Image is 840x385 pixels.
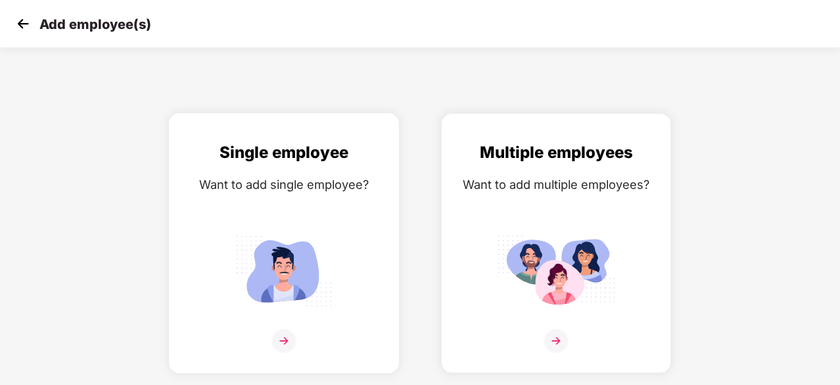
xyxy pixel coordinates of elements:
[183,140,385,165] div: Single employee
[455,175,657,194] div: Want to add multiple employees?
[13,14,33,34] img: svg+xml;base64,PHN2ZyB4bWxucz0iaHR0cDovL3d3dy53My5vcmcvMjAwMC9zdmciIHdpZHRoPSIzMCIgaGVpZ2h0PSIzMC...
[544,329,568,353] img: svg+xml;base64,PHN2ZyB4bWxucz0iaHR0cDovL3d3dy53My5vcmcvMjAwMC9zdmciIHdpZHRoPSIzNiIgaGVpZ2h0PSIzNi...
[497,230,615,312] img: svg+xml;base64,PHN2ZyB4bWxucz0iaHR0cDovL3d3dy53My5vcmcvMjAwMC9zdmciIGlkPSJNdWx0aXBsZV9lbXBsb3llZS...
[272,329,296,353] img: svg+xml;base64,PHN2ZyB4bWxucz0iaHR0cDovL3d3dy53My5vcmcvMjAwMC9zdmciIHdpZHRoPSIzNiIgaGVpZ2h0PSIzNi...
[183,175,385,194] div: Want to add single employee?
[455,140,657,165] div: Multiple employees
[225,230,343,312] img: svg+xml;base64,PHN2ZyB4bWxucz0iaHR0cDovL3d3dy53My5vcmcvMjAwMC9zdmciIGlkPSJTaW5nbGVfZW1wbG95ZWUiIH...
[39,16,151,32] p: Add employee(s)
